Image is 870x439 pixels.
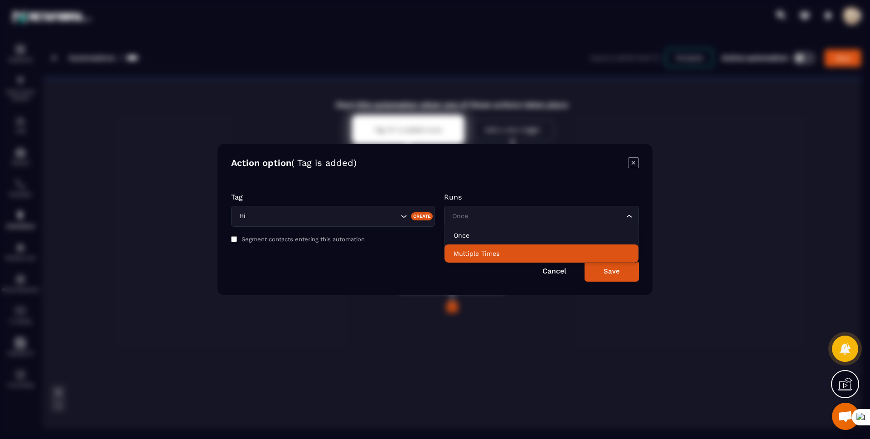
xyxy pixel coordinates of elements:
[604,267,620,275] div: Save
[454,231,629,240] p: Once
[237,211,269,221] span: Hi
[444,193,639,201] p: Runs
[269,211,398,221] input: Search for option
[542,267,566,275] a: Cancel
[585,261,639,282] button: Save
[444,206,639,227] div: Search for option
[231,206,435,227] div: Search for option
[231,193,435,201] p: Tag
[832,403,859,430] div: Mở cuộc trò chuyện
[411,212,433,220] div: Create
[291,157,357,168] span: ( Tag is added)
[231,157,357,170] h4: Action option
[242,236,365,243] label: Segment contacts entering this automation
[450,211,624,221] input: Search for option
[454,249,629,258] p: Multiple Times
